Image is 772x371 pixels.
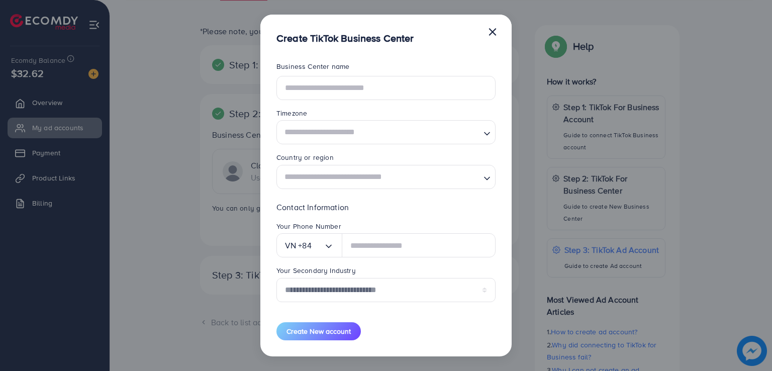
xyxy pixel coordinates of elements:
[276,265,356,275] label: Your Secondary Industry
[276,322,361,340] button: Create New account
[276,165,496,189] div: Search for option
[281,167,479,186] input: Search for option
[281,123,479,142] input: Search for option
[276,233,342,257] div: Search for option
[276,31,414,45] h5: Create TikTok Business Center
[276,120,496,144] div: Search for option
[276,108,307,118] label: Timezone
[276,61,496,75] legend: Business Center name
[276,221,341,231] label: Your Phone Number
[312,237,324,253] input: Search for option
[286,326,351,336] span: Create New account
[276,152,334,162] label: Country or region
[488,21,498,41] button: Close
[298,238,311,253] span: +84
[276,201,496,213] p: Contact Information
[285,238,296,253] span: VN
